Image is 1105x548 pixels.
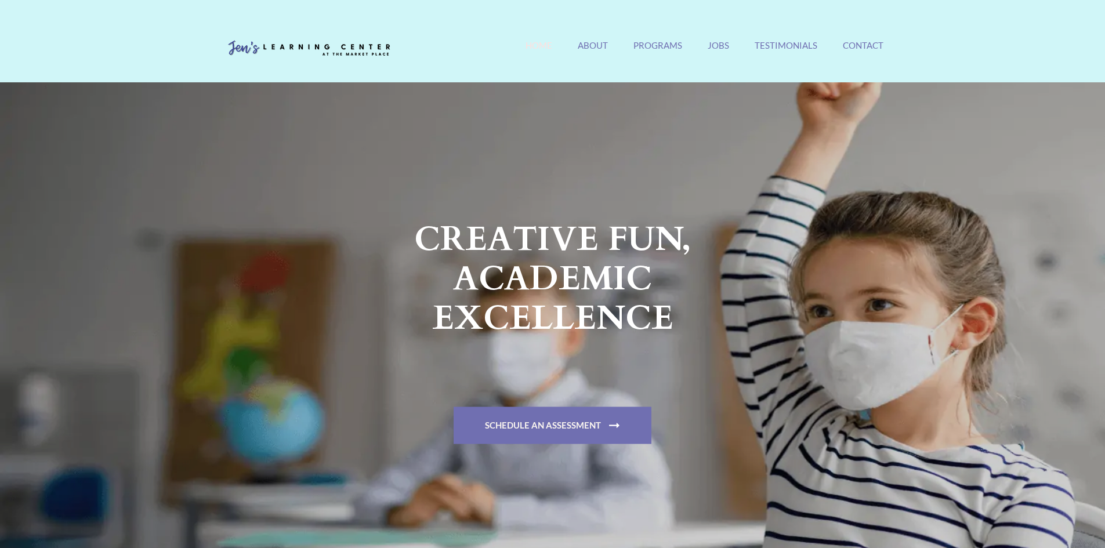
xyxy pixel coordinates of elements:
[843,40,883,65] a: Contact
[222,31,396,66] img: Jen's Learning Center Logo Transparent
[755,40,817,65] a: Testimonials
[578,40,608,65] a: About
[633,40,682,65] a: Programs
[526,40,552,65] a: Home
[454,407,651,444] a: Schedule An Assessment
[708,40,729,65] a: Jobs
